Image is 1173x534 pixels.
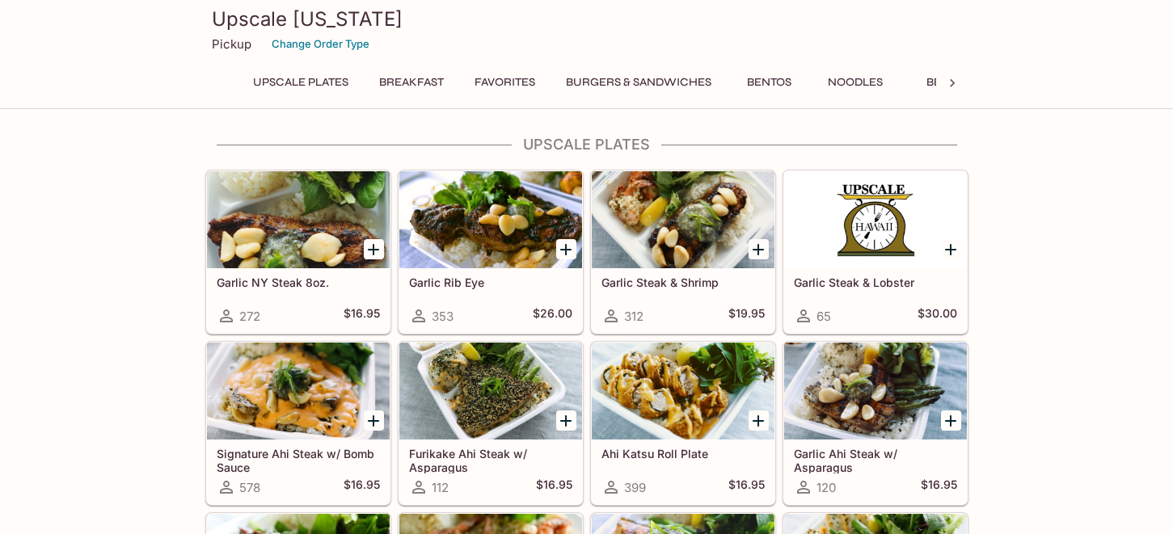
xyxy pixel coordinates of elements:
[733,71,806,94] button: Bentos
[749,410,769,431] button: Add Ahi Katsu Roll Plate
[206,170,390,334] a: Garlic NY Steak 8oz.272$16.95
[399,343,582,439] div: Furikake Ahi Steak w/ Asparagus
[399,342,583,505] a: Furikake Ahi Steak w/ Asparagus112$16.95
[601,275,765,289] h5: Garlic Steak & Shrimp
[918,306,957,326] h5: $30.00
[556,239,576,259] button: Add Garlic Rib Eye
[592,343,774,439] div: Ahi Katsu Roll Plate
[921,477,957,497] h5: $16.95
[624,480,646,495] span: 399
[728,306,765,326] h5: $19.95
[344,306,380,326] h5: $16.95
[591,170,775,334] a: Garlic Steak & Shrimp312$19.95
[207,343,390,439] div: Signature Ahi Steak w/ Bomb Sauce
[370,71,453,94] button: Breakfast
[783,170,968,334] a: Garlic Steak & Lobster65$30.00
[533,306,572,326] h5: $26.00
[239,480,260,495] span: 578
[591,342,775,505] a: Ahi Katsu Roll Plate399$16.95
[601,447,765,460] h5: Ahi Katsu Roll Plate
[399,171,582,268] div: Garlic Rib Eye
[536,477,572,497] h5: $16.95
[207,171,390,268] div: Garlic NY Steak 8oz.
[784,171,967,268] div: Garlic Steak & Lobster
[432,309,454,324] span: 353
[794,275,957,289] h5: Garlic Steak & Lobster
[409,447,572,473] h5: Furikake Ahi Steak w/ Asparagus
[399,170,583,334] a: Garlic Rib Eye353$26.00
[624,309,643,324] span: 312
[816,480,836,495] span: 120
[409,275,572,289] h5: Garlic Rib Eye
[557,71,720,94] button: Burgers & Sandwiches
[344,477,380,497] h5: $16.95
[783,342,968,505] a: Garlic Ahi Steak w/ Asparagus120$16.95
[819,71,892,94] button: Noodles
[432,480,449,495] span: 112
[784,343,967,439] div: Garlic Ahi Steak w/ Asparagus
[239,309,260,324] span: 272
[749,239,769,259] button: Add Garlic Steak & Shrimp
[466,71,544,94] button: Favorites
[941,239,961,259] button: Add Garlic Steak & Lobster
[264,32,377,57] button: Change Order Type
[728,477,765,497] h5: $16.95
[592,171,774,268] div: Garlic Steak & Shrimp
[905,71,977,94] button: Beef
[364,410,384,431] button: Add Signature Ahi Steak w/ Bomb Sauce
[217,275,380,289] h5: Garlic NY Steak 8oz.
[217,447,380,473] h5: Signature Ahi Steak w/ Bomb Sauce
[205,136,968,153] h4: UPSCALE Plates
[941,410,961,431] button: Add Garlic Ahi Steak w/ Asparagus
[244,71,357,94] button: UPSCALE Plates
[212,36,251,52] p: Pickup
[364,239,384,259] button: Add Garlic NY Steak 8oz.
[206,342,390,505] a: Signature Ahi Steak w/ Bomb Sauce578$16.95
[556,410,576,431] button: Add Furikake Ahi Steak w/ Asparagus
[212,6,962,32] h3: Upscale [US_STATE]
[794,447,957,473] h5: Garlic Ahi Steak w/ Asparagus
[816,309,831,324] span: 65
